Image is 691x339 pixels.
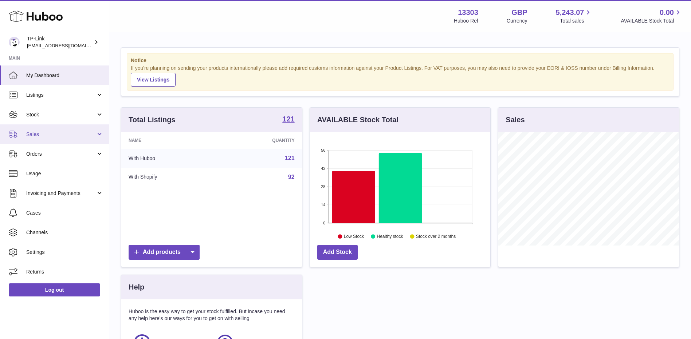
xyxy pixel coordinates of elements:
a: View Listings [131,73,176,87]
td: With Huboo [121,149,219,168]
span: Total sales [560,17,592,24]
span: 0.00 [660,8,674,17]
p: Huboo is the easy way to get your stock fulfilled. But incase you need any help here's our ways f... [129,308,295,322]
text: 28 [321,184,325,189]
h3: AVAILABLE Stock Total [317,115,398,125]
text: 0 [323,221,325,225]
span: Usage [26,170,103,177]
text: Stock over 2 months [416,234,456,239]
text: Low Stock [344,234,364,239]
h3: Help [129,282,144,292]
span: 5,243.07 [556,8,584,17]
span: AVAILABLE Stock Total [621,17,682,24]
span: Invoicing and Payments [26,190,96,197]
text: 14 [321,203,325,207]
a: 92 [288,174,295,180]
a: Log out [9,283,100,296]
a: 121 [282,115,294,124]
span: Sales [26,131,96,138]
div: TP-Link [27,35,93,49]
td: With Shopify [121,168,219,187]
h3: Sales [506,115,525,125]
span: Stock [26,111,96,118]
th: Name [121,132,219,149]
a: 121 [285,155,295,161]
div: Huboo Ref [454,17,478,24]
div: If you're planning on sending your products internationally please add required customs informati... [131,65,670,87]
img: gaby.chen@tp-link.com [9,37,20,48]
span: [EMAIL_ADDRESS][DOMAIN_NAME] [27,43,107,48]
strong: 121 [282,115,294,123]
a: Add Stock [317,245,358,260]
strong: Notice [131,57,670,64]
span: My Dashboard [26,72,103,79]
th: Quantity [219,132,302,149]
text: 56 [321,148,325,152]
span: Cases [26,210,103,216]
text: Healthy stock [377,234,403,239]
span: Settings [26,249,103,256]
a: 0.00 AVAILABLE Stock Total [621,8,682,24]
strong: GBP [511,8,527,17]
span: Channels [26,229,103,236]
text: 42 [321,166,325,171]
a: 5,243.07 Total sales [556,8,593,24]
strong: 13303 [458,8,478,17]
a: Add products [129,245,200,260]
span: Listings [26,92,96,99]
span: Orders [26,151,96,157]
div: Currency [507,17,527,24]
span: Returns [26,268,103,275]
h3: Total Listings [129,115,176,125]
